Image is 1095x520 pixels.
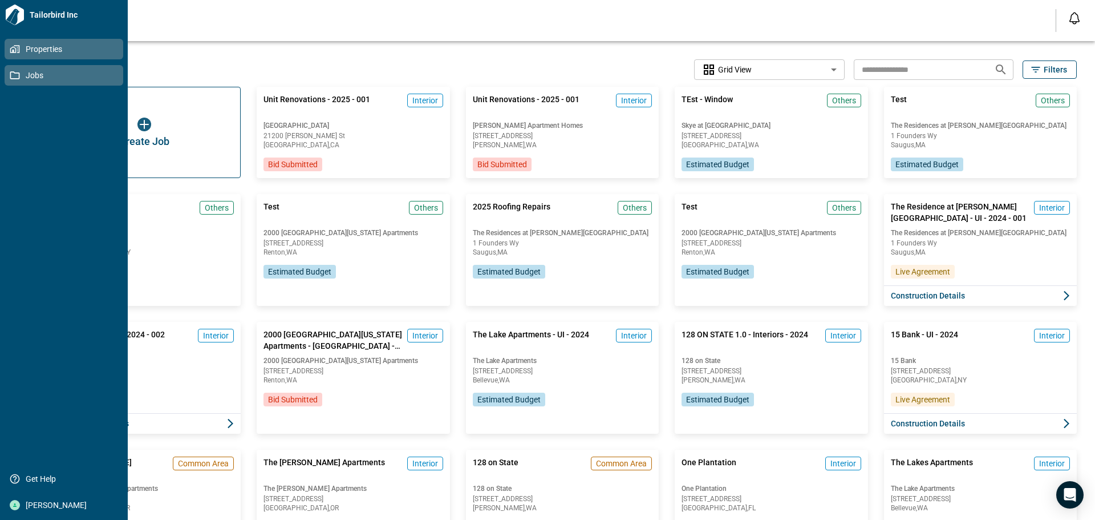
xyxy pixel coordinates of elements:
span: [STREET_ADDRESS] [473,132,652,139]
span: Interior [412,458,438,469]
span: Saugus , MA [891,249,1070,256]
span: TEst - Window [682,94,733,116]
span: The Lake Apartments - UI - 2024 [473,329,589,352]
span: [GEOGRAPHIC_DATA] , CA [263,142,443,148]
span: [STREET_ADDRESS] [263,240,443,247]
span: Bellevue , WA [891,505,1070,511]
span: Live Agreement [895,394,950,405]
span: Construction Details [891,290,965,301]
span: Renton , WA [263,377,443,384]
span: 128 on State [682,356,861,365]
span: Test [891,94,907,116]
div: Without label [694,58,845,82]
span: Construction Details [891,418,965,429]
span: [STREET_ADDRESS] [55,368,234,374]
span: Others [414,202,438,213]
div: Open Intercom Messenger [1056,481,1084,509]
span: Estimated Budget [686,266,749,277]
span: [GEOGRAPHIC_DATA] , OR [263,505,443,511]
span: Common Area [178,458,229,469]
img: icon button [137,118,151,131]
button: Open notification feed [1065,9,1084,27]
a: Jobs [5,65,123,86]
span: Tailorbird Inc [25,9,123,21]
span: [GEOGRAPHIC_DATA] [263,121,443,130]
span: 2000 [GEOGRAPHIC_DATA][US_STATE] Apartments [682,228,861,237]
span: 128 on State [473,484,652,493]
span: [STREET_ADDRESS] [682,240,861,247]
span: Unit Renovations - 2025 - 001 [473,94,579,116]
button: Construction Details [884,413,1077,434]
span: Interior [1039,458,1065,469]
span: Others [205,202,229,213]
span: Interior [830,458,856,469]
span: The Lake Apartments [891,484,1070,493]
span: Others [832,95,856,106]
span: Grid View [718,64,752,75]
span: Jobs [20,70,112,81]
span: 2025 Roofing Repairs [473,201,550,224]
span: [STREET_ADDRESS] [55,495,234,502]
span: Bid Submitted [477,159,527,170]
span: Properties [20,43,112,55]
span: Bid Submitted [268,159,318,170]
span: [STREET_ADDRESS] [263,495,443,502]
span: The [PERSON_NAME] Apartments [263,484,443,493]
span: Bid Submitted [268,394,318,405]
span: [STREET_ADDRESS] [473,368,652,374]
span: 1 Founders Wy [891,132,1070,139]
span: 2000 [GEOGRAPHIC_DATA][US_STATE] Apartments - [GEOGRAPHIC_DATA] - 2024 [263,329,402,352]
span: Estimated Budget [895,159,959,170]
span: One Plantation [682,457,736,479]
button: Construction Details [884,285,1077,306]
span: 128 ON STATE 1.0 - Interiors - 2024 [682,329,808,352]
span: Bellevue , WA [473,377,652,384]
span: Live Agreement [895,266,950,277]
span: Estimated Budget [268,266,331,277]
span: [PERSON_NAME] [20,499,112,511]
span: Estimated Budget [477,394,541,405]
span: [STREET_ADDRESS] [891,368,1070,374]
span: [GEOGRAPHIC_DATA] , OR [55,505,234,511]
span: Estimated Budget [686,394,749,405]
span: Estimated Budget [477,266,541,277]
span: Test [682,201,697,224]
span: [PERSON_NAME] , WA [473,505,652,511]
span: 2000 [GEOGRAPHIC_DATA][US_STATE] Apartments [263,228,443,237]
span: [STREET_ADDRESS] [473,495,652,502]
span: 1 Founders Wy [473,240,652,247]
span: Interior [621,330,647,341]
span: The [PERSON_NAME] Apartments [263,457,385,479]
span: Saugus , MA [473,249,652,256]
span: Others [1041,95,1065,106]
span: The [PERSON_NAME] Apartments [55,484,234,493]
span: One Plantation [682,484,861,493]
span: [STREET_ADDRESS] [263,368,443,374]
span: 128 on State [55,356,234,365]
span: [STREET_ADDRESS] [682,132,861,139]
span: The Residences at [PERSON_NAME][GEOGRAPHIC_DATA] [891,121,1070,130]
span: Unit Renovations - 2025 - 001 [263,94,370,116]
span: [STREET_ADDRESS] [682,495,861,502]
span: Interior [203,330,229,341]
button: Construction Details [48,413,241,434]
span: Others [832,202,856,213]
span: [PERSON_NAME] , WA [55,377,234,384]
span: Interior [1039,202,1065,213]
span: [STREET_ADDRESS] [682,368,861,374]
span: Saugus , MA [891,142,1070,148]
span: 2000 [GEOGRAPHIC_DATA][US_STATE] Apartments [263,356,443,365]
span: Interior [621,95,647,106]
span: [GEOGRAPHIC_DATA] , NY [55,249,234,256]
span: Create Job [119,136,169,147]
span: 128 on State [473,457,518,479]
span: 15 Bank [55,228,234,237]
span: [PERSON_NAME] , WA [682,377,861,384]
span: [GEOGRAPHIC_DATA] , WA [682,142,861,148]
span: [GEOGRAPHIC_DATA] , FL [682,505,861,511]
span: [PERSON_NAME] Apartment Homes [473,121,652,130]
span: Renton , WA [263,249,443,256]
span: [STREET_ADDRESS] [55,240,234,247]
span: Interior [830,330,856,341]
span: Interior [1039,330,1065,341]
